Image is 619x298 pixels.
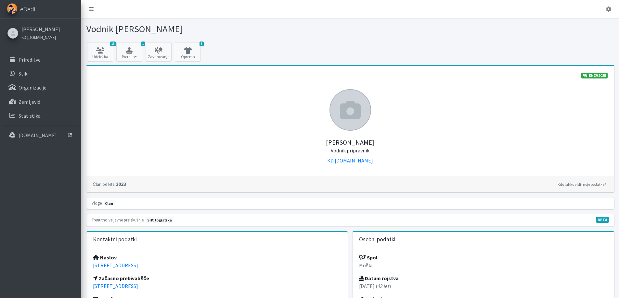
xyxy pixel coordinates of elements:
a: [STREET_ADDRESS] [93,283,138,289]
a: Stiki [3,67,79,80]
button: 1 Potrdila [116,42,142,62]
a: Kdo lahko vidi moje podatke? [556,181,608,188]
span: 1 [141,42,145,46]
h1: Vodnik [PERSON_NAME] [86,23,348,35]
em: 43 let [378,283,389,289]
p: [DOMAIN_NAME] [19,132,57,138]
p: Zemljevid [19,99,40,105]
span: eDedi [20,4,35,14]
a: Zavarovanja [146,42,172,62]
p: Moški [359,261,608,269]
p: [DATE] ( ) [359,282,608,290]
a: KNZV2025 [581,73,608,78]
span: 8 [200,42,204,46]
a: 18 Udeležba [87,42,113,62]
a: Organizacije [3,81,79,94]
a: Prireditve [3,53,79,66]
a: [DOMAIN_NAME] [3,129,79,142]
strong: 2023 [93,181,126,187]
span: V fazi razvoja [596,217,609,223]
strong: Datum rojstva [359,275,399,281]
strong: Spol [359,254,378,261]
a: Statistika [3,109,79,122]
img: eDedi [7,3,18,14]
h5: [PERSON_NAME] [93,131,608,154]
a: Zemljevid [3,95,79,108]
p: Prireditve [19,56,41,63]
a: [PERSON_NAME] [21,25,60,33]
small: KD [DOMAIN_NAME] [21,35,56,40]
strong: Naslov [93,254,117,261]
small: Vloge: [92,200,103,206]
strong: Začasno prebivališče [93,275,149,281]
span: Naslednja preizkušnja: pomlad 2026 [146,217,174,223]
p: Stiki [19,70,29,77]
h3: Kontaktni podatki [93,236,137,243]
a: KD [DOMAIN_NAME] [21,33,60,41]
a: [STREET_ADDRESS] [93,262,138,268]
small: Vodnik pripravnik [331,147,369,154]
p: Organizacije [19,84,46,91]
span: član [104,200,115,206]
a: 8 Oprema [175,42,201,62]
span: 18 [110,42,116,46]
small: Član od leta: [93,182,116,187]
small: Trenutno veljavne preizkušnje: [92,217,145,222]
a: KD [DOMAIN_NAME] [327,157,373,164]
p: Statistika [19,113,41,119]
h3: Osebni podatki [359,236,395,243]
